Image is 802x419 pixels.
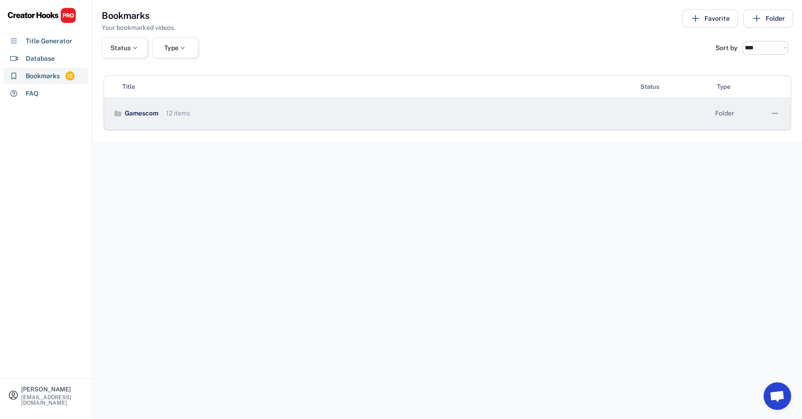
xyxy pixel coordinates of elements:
[763,382,791,410] a: Open chat
[102,9,150,22] h3: Bookmarks
[26,54,55,63] div: Database
[682,9,738,28] button: Favorite
[26,36,72,46] div: Title Generator
[21,386,84,392] div: [PERSON_NAME]
[122,109,158,118] div: Gamescom
[743,9,793,28] button: Folder
[26,89,39,98] div: FAQ
[21,395,84,406] div: [EMAIL_ADDRESS][DOMAIN_NAME]
[715,45,738,51] div: Sort by
[7,7,76,23] img: CHPRO%20Logo.svg
[102,23,175,33] div: Your bookmarked videos.
[772,109,778,118] text: 
[65,72,75,80] div: 12
[640,83,710,91] div: Status
[110,45,139,51] div: Status
[164,45,187,51] div: Type
[770,107,779,120] button: 
[26,71,60,81] div: Bookmarks
[122,83,135,91] div: Title
[164,109,190,118] div: 12 items
[717,83,763,91] div: Type
[715,109,761,118] div: Folder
